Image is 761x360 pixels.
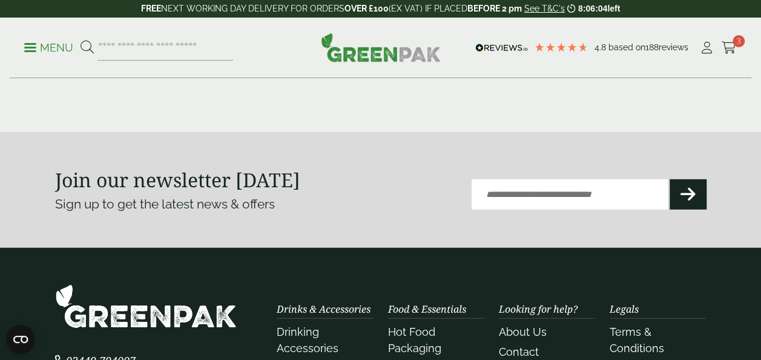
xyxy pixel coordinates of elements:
a: Terms & Conditions [610,325,664,355]
span: reviews [659,42,688,52]
i: Cart [722,42,737,54]
a: Drinking Accessories [277,325,338,355]
a: About Us [499,325,547,338]
i: My Account [699,42,714,54]
img: REVIEWS.io [475,44,528,52]
button: Open CMP widget [6,325,35,354]
img: GreenPak Supplies [321,33,441,62]
strong: OVER £100 [344,4,389,13]
span: 188 [645,42,659,52]
img: GreenPak Supplies [55,284,237,328]
span: 3 [733,35,745,47]
a: 3 [722,39,737,57]
a: Contact [499,345,539,358]
strong: Join our newsletter [DATE] [55,167,300,193]
a: See T&C's [524,4,565,13]
strong: BEFORE 2 pm [467,4,522,13]
a: Hot Food Packaging [387,325,441,355]
span: Based on [608,42,645,52]
a: Menu [24,41,73,53]
p: Menu [24,41,73,55]
span: 4.8 [595,42,608,52]
strong: FREE [141,4,161,13]
div: 4.79 Stars [534,42,588,53]
p: Sign up to get the latest news & offers [55,195,348,214]
span: 8:06:04 [578,4,607,13]
span: left [607,4,620,13]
